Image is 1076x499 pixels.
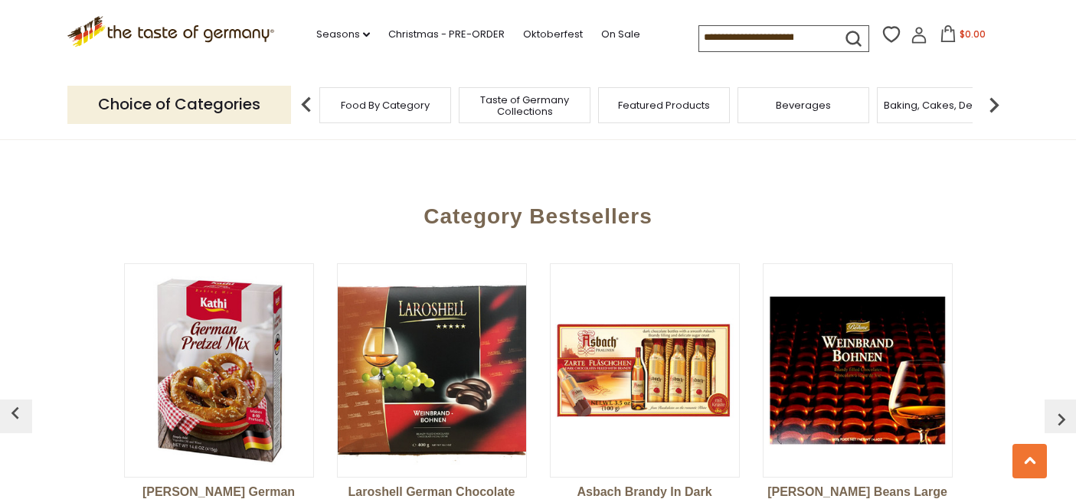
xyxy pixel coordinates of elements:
[125,276,313,465] img: Kathi German Pretzel Baking Mix Kit, 14.6 oz
[551,276,739,465] img: Asbach Brandy in Dark Chocolate Bottles 8 pc. 3.5 oz.
[6,181,1071,244] div: Category Bestsellers
[960,28,986,41] span: $0.00
[618,99,710,111] a: Featured Products
[776,99,831,111] a: Beverages
[764,276,952,465] img: Boehme Brandy Beans Large Pack 14.1 oz
[388,26,505,43] a: Christmas - PRE-ORDER
[523,26,583,43] a: Oktoberfest
[3,401,28,426] img: previous arrow
[316,26,370,43] a: Seasons
[930,25,996,48] button: $0.00
[338,276,526,465] img: Laroshell German Chocolate Brandy Beans 14 oz.
[979,90,1009,120] img: next arrow
[601,26,640,43] a: On Sale
[67,86,291,123] p: Choice of Categories
[1049,407,1074,432] img: previous arrow
[341,99,430,111] a: Food By Category
[884,99,1002,111] a: Baking, Cakes, Desserts
[463,94,586,117] a: Taste of Germany Collections
[291,90,322,120] img: previous arrow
